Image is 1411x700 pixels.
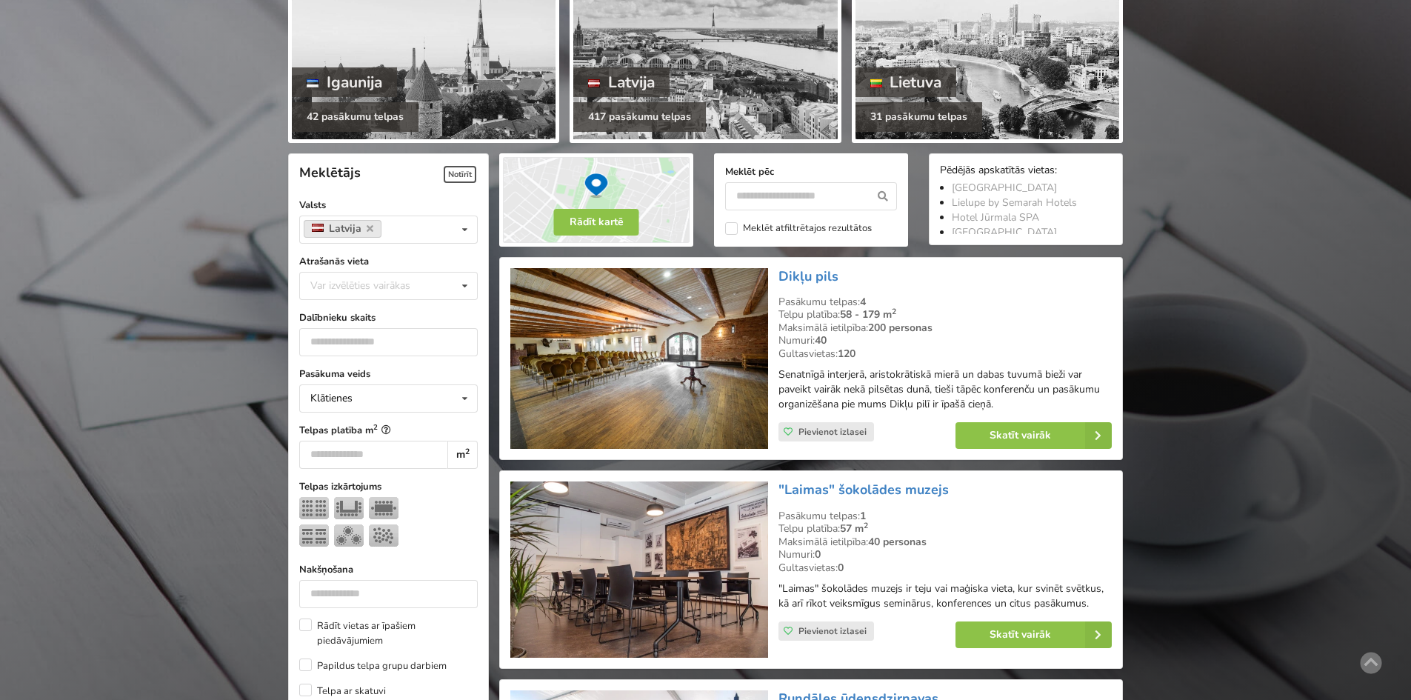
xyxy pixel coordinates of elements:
[299,619,478,648] label: Rādīt vietas ar īpašiem piedāvājumiem
[778,267,838,285] a: Dikļu pils
[334,497,364,519] img: U-Veids
[554,209,639,236] button: Rādīt kartē
[299,198,478,213] label: Valsts
[778,308,1112,321] div: Telpu platība:
[465,446,470,457] sup: 2
[868,535,927,549] strong: 40 personas
[299,310,478,325] label: Dalībnieku skaits
[815,333,827,347] strong: 40
[499,153,693,247] img: Rādīt kartē
[952,196,1077,210] a: Lielupe by Semarah Hotels
[778,481,949,499] a: "Laimas" šokolādes muzejs
[860,295,866,309] strong: 4
[868,321,933,335] strong: 200 personas
[778,321,1112,335] div: Maksimālā ietilpība:
[864,520,868,531] sup: 2
[940,164,1112,179] div: Pēdējās apskatītās vietas:
[955,621,1112,648] a: Skatīt vairāk
[292,67,397,97] div: Igaunija
[444,166,476,183] span: Notīrīt
[369,497,398,519] img: Sapulce
[299,562,478,577] label: Nakšņošana
[299,423,478,438] label: Telpas platība m
[860,509,866,523] strong: 1
[573,67,670,97] div: Latvija
[299,684,386,699] label: Telpa ar skatuvi
[778,522,1112,536] div: Telpu platība:
[778,347,1112,361] div: Gultasvietas:
[304,220,381,238] a: Latvija
[778,581,1112,611] p: "Laimas" šokolādes muzejs ir teju vai maģiska vieta, kur svinēt svētkus, kā arī rīkot veiksmīgus ...
[778,296,1112,309] div: Pasākumu telpas:
[798,426,867,438] span: Pievienot izlasei
[573,102,706,132] div: 417 pasākumu telpas
[952,181,1057,195] a: [GEOGRAPHIC_DATA]
[855,102,982,132] div: 31 pasākumu telpas
[299,164,361,181] span: Meklētājs
[778,510,1112,523] div: Pasākumu telpas:
[292,102,418,132] div: 42 pasākumu telpas
[778,367,1112,412] p: Senatnīgā interjerā, aristokrātiskā mierā un dabas tuvumā bieži var paveikt vairāk nekā pilsētas ...
[299,254,478,269] label: Atrašanās vieta
[778,334,1112,347] div: Numuri:
[840,521,868,536] strong: 57 m
[447,441,478,469] div: m
[299,659,447,673] label: Papildus telpa grupu darbiem
[369,524,398,547] img: Pieņemšana
[778,548,1112,561] div: Numuri:
[373,422,378,432] sup: 2
[510,268,767,450] img: Pils, muiža | Dikļi | Dikļu pils
[334,524,364,547] img: Bankets
[855,67,957,97] div: Lietuva
[892,306,896,317] sup: 2
[815,547,821,561] strong: 0
[778,561,1112,575] div: Gultasvietas:
[798,625,867,637] span: Pievienot izlasei
[510,481,767,658] img: Neierastas vietas | Rīga | "Laimas" šokolādes muzejs
[725,164,897,179] label: Meklēt pēc
[307,277,444,294] div: Var izvēlēties vairākas
[838,561,844,575] strong: 0
[725,222,872,235] label: Meklēt atfiltrētajos rezultātos
[299,497,329,519] img: Teātris
[955,422,1112,449] a: Skatīt vairāk
[838,347,855,361] strong: 120
[952,210,1039,224] a: Hotel Jūrmala SPA
[299,367,478,381] label: Pasākuma veids
[299,479,478,494] label: Telpas izkārtojums
[310,393,353,404] div: Klātienes
[778,536,1112,549] div: Maksimālā ietilpība:
[299,524,329,547] img: Klase
[840,307,896,321] strong: 58 - 179 m
[952,225,1057,239] a: [GEOGRAPHIC_DATA]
